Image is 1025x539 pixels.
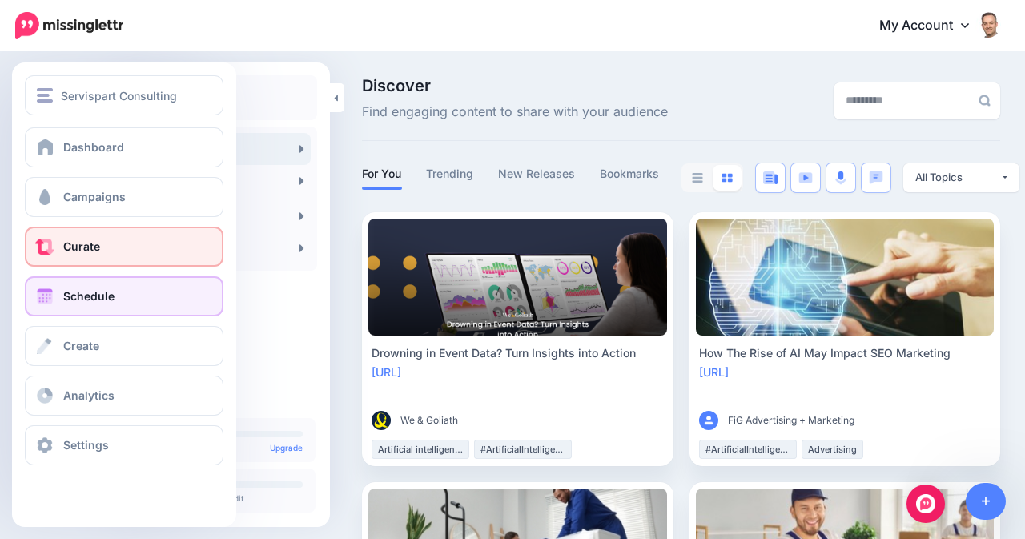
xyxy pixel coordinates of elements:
div: Drowning in Event Data? Turn Insights into Action [372,344,664,363]
a: For You [362,164,402,183]
img: chat-square-blue.png [869,171,883,184]
img: search-grey-6.png [979,95,991,107]
img: article-blue.png [763,171,778,184]
button: Servispart Consulting [25,75,223,115]
span: Servispart Consulting [61,86,177,105]
img: Missinglettr [15,12,123,39]
a: My Account [863,6,1001,46]
img: menu.png [37,88,53,103]
a: [URL] [372,365,401,379]
a: [URL] [699,365,729,379]
img: grid-blue.png [722,173,733,183]
span: Settings [63,438,109,452]
span: Create [63,339,99,352]
span: Curate [63,239,100,253]
a: Curate [25,227,223,267]
img: list-grey.png [692,173,703,183]
li: Advertising [802,440,863,459]
span: Schedule [63,289,115,303]
img: 66147431_2337359636537729_512188246050996224_o-bsa91655_thumb.png [372,411,391,430]
span: We & Goliath [400,412,458,428]
button: All Topics [903,163,1019,192]
span: Campaigns [63,190,126,203]
div: How The Rise of AI May Impact SEO Marketing [699,344,991,363]
img: user_default_image.png [699,411,718,430]
a: Create [25,326,223,366]
a: Analytics [25,376,223,416]
li: #ArtificialIntelligence [699,440,797,459]
span: Discover [362,78,668,94]
li: Artificial intelligence [372,440,469,459]
img: microphone.png [835,171,846,185]
a: Dashboard [25,127,223,167]
a: Bookmarks [600,164,660,183]
span: Find engaging content to share with your audience [362,102,668,123]
span: Dashboard [63,140,124,154]
span: FiG Advertising + Marketing [728,412,854,428]
span: Analytics [63,388,115,402]
a: Settings [25,425,223,465]
a: Trending [426,164,474,183]
li: #ArtificialIntelligence [474,440,572,459]
div: All Topics [915,170,1000,185]
a: Schedule [25,276,223,316]
a: Campaigns [25,177,223,217]
img: video-blue.png [798,172,813,183]
div: Open Intercom Messenger [906,485,945,523]
a: New Releases [498,164,576,183]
